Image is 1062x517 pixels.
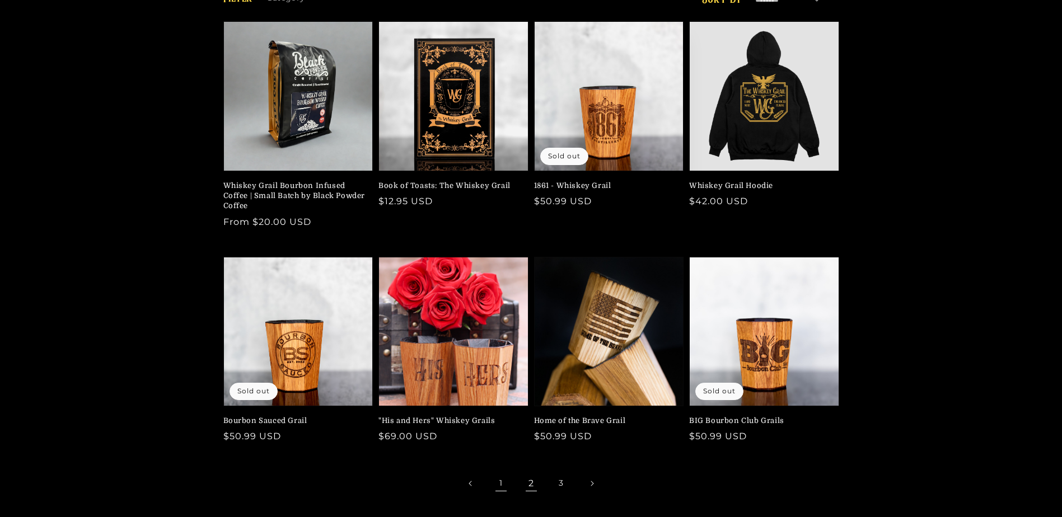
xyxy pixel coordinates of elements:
[378,416,522,426] a: "His and Hers" Whiskey Grails
[223,181,367,211] a: Whiskey Grail Bourbon Infused Coffee | Small Batch by Black Powder Coffee
[689,416,832,426] a: BIG Bourbon Club Grails
[489,471,513,496] a: Page 1
[549,471,574,496] a: Page 3
[579,471,604,496] a: Next page
[223,471,839,496] nav: Pagination
[689,181,832,191] a: Whiskey Grail Hoodie
[378,181,522,191] a: Book of Toasts: The Whiskey Grail
[459,471,483,496] a: Previous page
[519,471,544,496] span: Page 2
[534,416,677,426] a: Home of the Brave Grail
[534,181,677,191] a: 1861 - Whiskey Grail
[223,416,367,426] a: Bourbon Sauced Grail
